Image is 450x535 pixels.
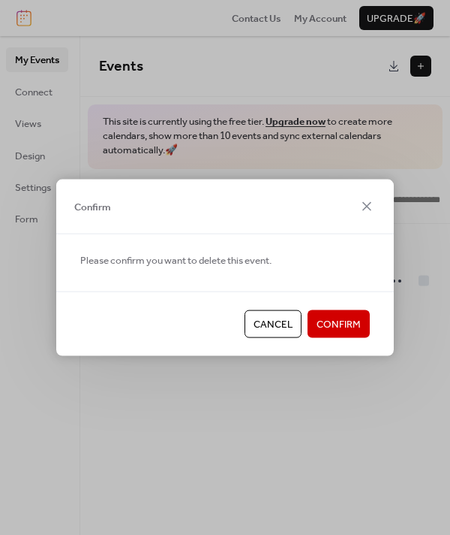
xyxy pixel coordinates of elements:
[307,310,370,337] button: Confirm
[244,310,301,337] button: Cancel
[253,317,292,332] span: Cancel
[80,253,271,268] span: Please confirm you want to delete this event.
[74,199,111,214] span: Confirm
[316,317,361,332] span: Confirm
